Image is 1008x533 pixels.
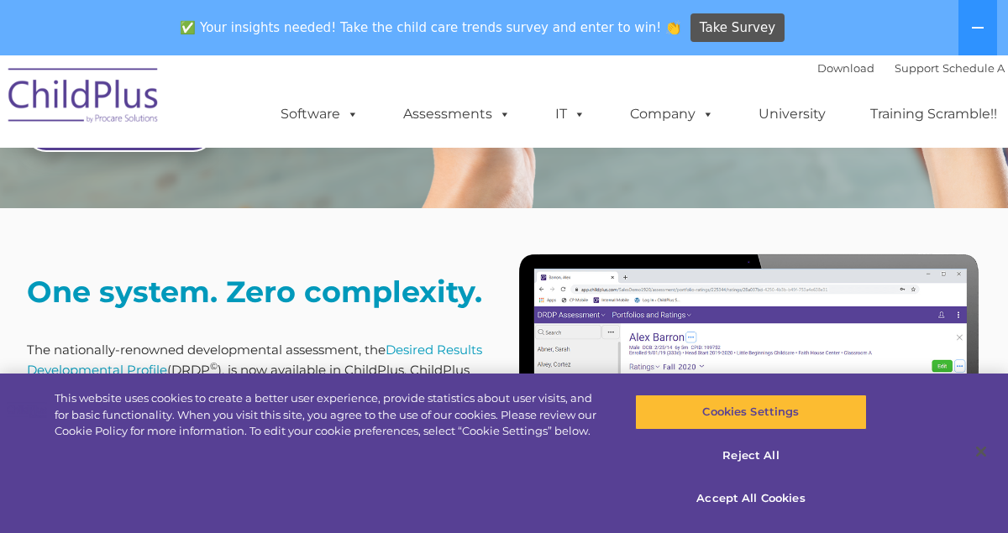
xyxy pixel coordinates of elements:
div: This website uses cookies to create a better user experience, provide statistics about user visit... [55,390,605,440]
button: Accept All Cookies [635,481,867,516]
a: Take Survey [690,13,785,43]
span: ✅ Your insights needed! Take the child care trends survey and enter to win! 👏 [174,11,688,44]
span: Take Survey [700,13,775,43]
a: Support [895,61,939,75]
button: Cookies Settings [635,395,867,430]
a: IT [538,97,602,131]
strong: One system. Zero complexity. [27,274,482,310]
sup: © [210,360,218,372]
p: The nationally-renowned developmental assessment, the (DRDP ), is now available in ChildPlus. Chi... [27,340,492,421]
button: Reject All [635,438,867,473]
a: University [742,97,843,131]
a: Software [264,97,375,131]
button: Close [963,433,1000,470]
a: Company [613,97,731,131]
a: Assessments [386,97,528,131]
a: Download [817,61,874,75]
